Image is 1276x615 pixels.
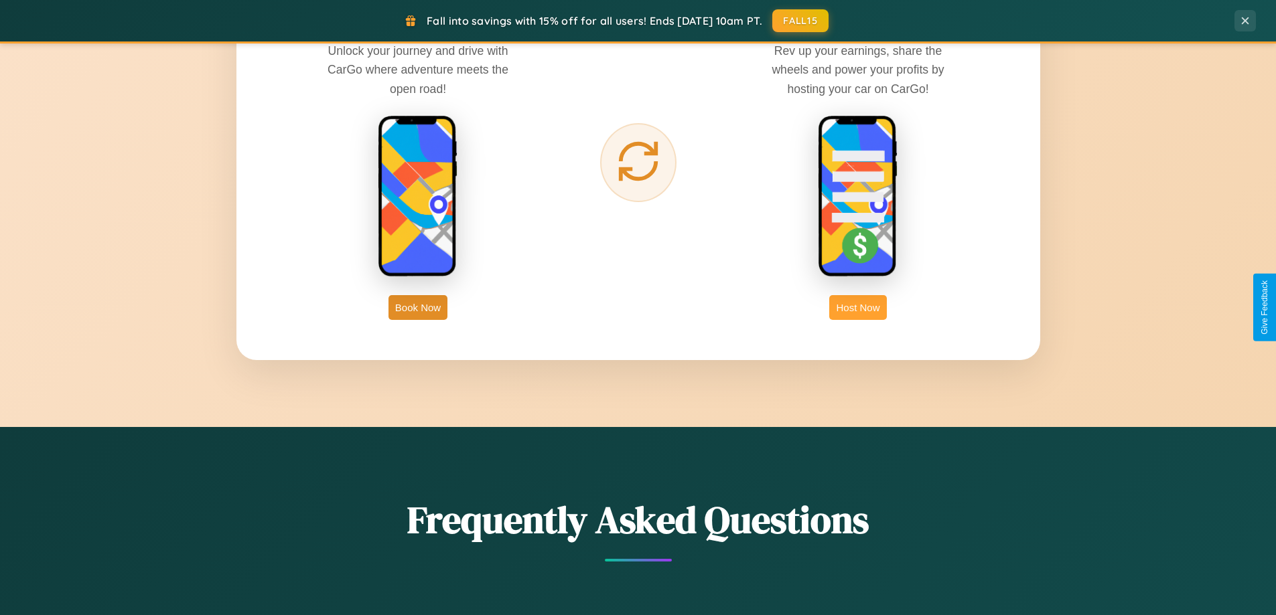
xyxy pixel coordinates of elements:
button: FALL15 [772,9,829,32]
img: rent phone [378,115,458,278]
p: Rev up your earnings, share the wheels and power your profits by hosting your car on CarGo! [758,41,959,98]
span: Fall into savings with 15% off for all users! Ends [DATE] 10am PT. [427,14,762,27]
button: Host Now [829,295,886,320]
button: Book Now [388,295,447,320]
div: Give Feedback [1260,280,1269,335]
img: host phone [818,115,898,278]
h2: Frequently Asked Questions [236,494,1040,545]
p: Unlock your journey and drive with CarGo where adventure meets the open road! [317,41,518,98]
